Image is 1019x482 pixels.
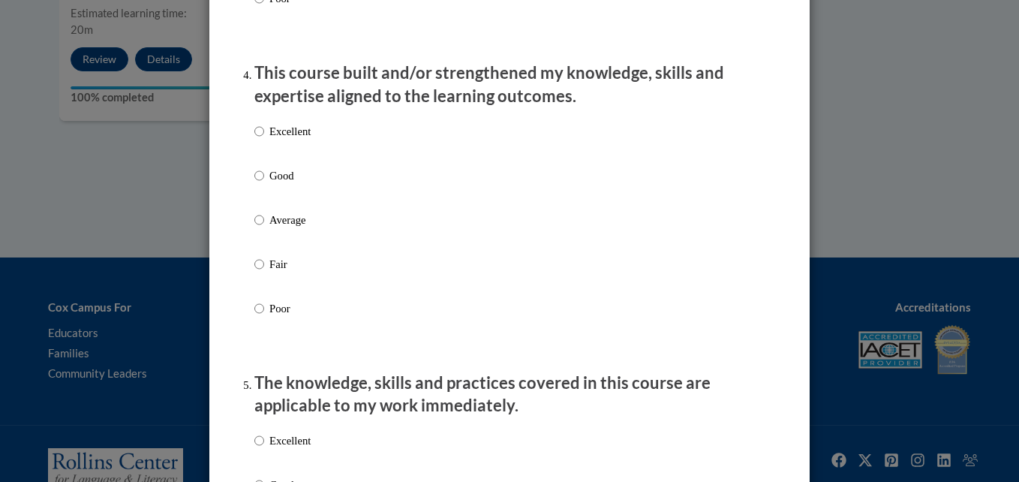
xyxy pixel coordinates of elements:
[254,167,264,184] input: Good
[269,256,311,273] p: Fair
[254,123,264,140] input: Excellent
[254,256,264,273] input: Fair
[269,212,311,228] p: Average
[269,432,311,449] p: Excellent
[269,300,311,317] p: Poor
[254,432,264,449] input: Excellent
[254,372,765,418] p: The knowledge, skills and practices covered in this course are applicable to my work immediately.
[254,62,765,108] p: This course built and/or strengthened my knowledge, skills and expertise aligned to the learning ...
[254,300,264,317] input: Poor
[269,167,311,184] p: Good
[254,212,264,228] input: Average
[269,123,311,140] p: Excellent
